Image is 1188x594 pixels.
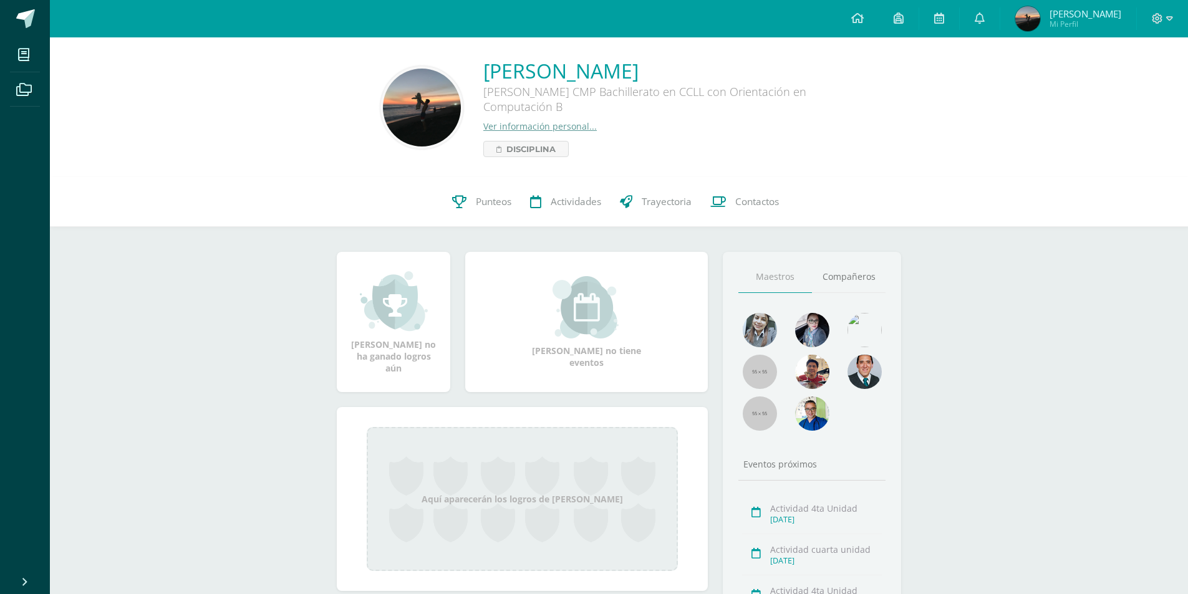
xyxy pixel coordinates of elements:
[738,458,886,470] div: Eventos próximos
[848,313,882,347] img: c25c8a4a46aeab7e345bf0f34826bacf.png
[524,276,649,368] div: [PERSON_NAME] no tiene eventos
[812,261,886,293] a: Compañeros
[795,355,829,389] img: 11152eb22ca3048aebc25a5ecf6973a7.png
[367,427,678,571] div: Aquí aparecerán los logros de [PERSON_NAME]
[642,195,692,208] span: Trayectoria
[743,313,777,347] img: 45bd7986b8947ad7e5894cbc9b781108.png
[770,514,882,525] div: [DATE]
[551,195,601,208] span: Actividades
[611,177,701,227] a: Trayectoria
[349,270,438,374] div: [PERSON_NAME] no ha ganado logros aún
[360,270,428,332] img: achievement_small.png
[506,141,556,156] span: Disciplina
[553,276,621,338] img: event_small.png
[483,57,857,84] a: [PERSON_NAME]
[383,69,461,146] img: 099fb8ebda240be99cd21d2a0e2ec522.png
[770,555,882,566] div: [DATE]
[443,177,521,227] a: Punteos
[521,177,611,227] a: Actividades
[483,141,569,157] a: Disciplina
[770,544,882,555] div: Actividad cuarta unidad
[743,396,777,431] img: 55x55
[795,313,829,347] img: b8baad08a0802a54ee139394226d2cf3.png
[1050,7,1121,20] span: [PERSON_NAME]
[735,195,779,208] span: Contactos
[483,120,597,132] a: Ver información personal...
[701,177,788,227] a: Contactos
[795,396,829,431] img: 10741f48bcca31577cbcd80b61dad2f3.png
[1015,6,1040,31] img: adda248ed197d478fb388b66fa81bb8e.png
[476,195,511,208] span: Punteos
[848,355,882,389] img: eec80b72a0218df6e1b0c014193c2b59.png
[483,84,857,120] div: [PERSON_NAME] CMP Bachillerato en CCLL con Orientación en Computación B
[738,261,812,293] a: Maestros
[743,355,777,389] img: 55x55
[770,502,882,514] div: Actividad 4ta Unidad
[1050,19,1121,29] span: Mi Perfil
